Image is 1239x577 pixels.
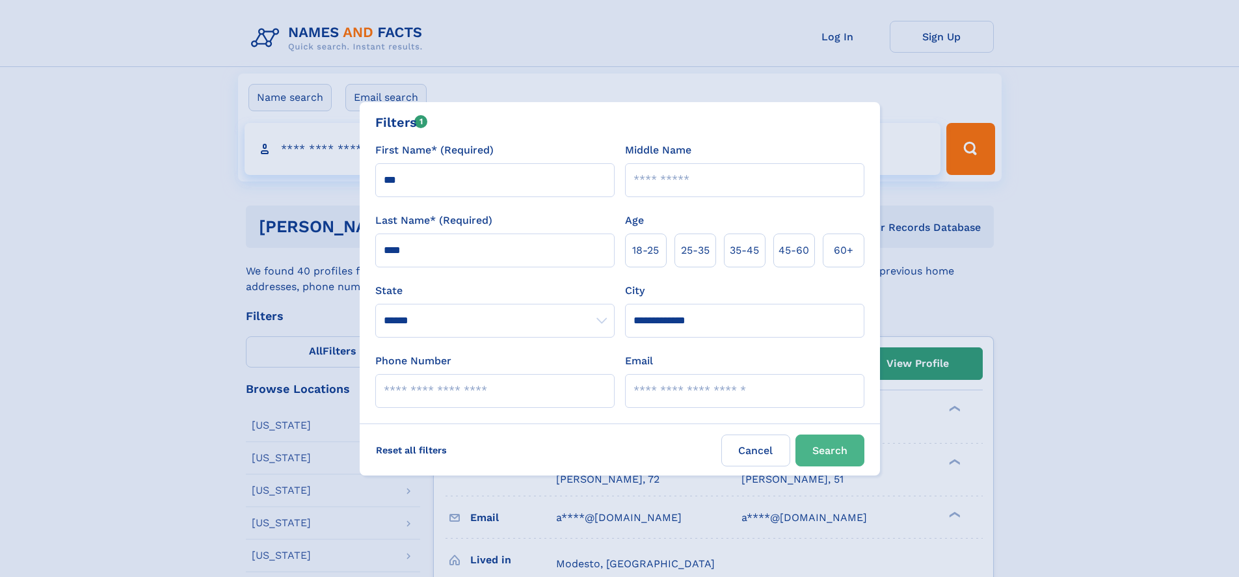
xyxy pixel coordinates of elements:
[632,243,659,258] span: 18‑25
[779,243,809,258] span: 45‑60
[375,213,492,228] label: Last Name* (Required)
[721,435,790,466] label: Cancel
[681,243,710,258] span: 25‑35
[375,283,615,299] label: State
[375,142,494,158] label: First Name* (Required)
[730,243,759,258] span: 35‑45
[625,353,653,369] label: Email
[625,142,691,158] label: Middle Name
[375,113,428,132] div: Filters
[834,243,853,258] span: 60+
[367,435,455,466] label: Reset all filters
[625,213,644,228] label: Age
[375,353,451,369] label: Phone Number
[625,283,645,299] label: City
[795,435,864,466] button: Search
